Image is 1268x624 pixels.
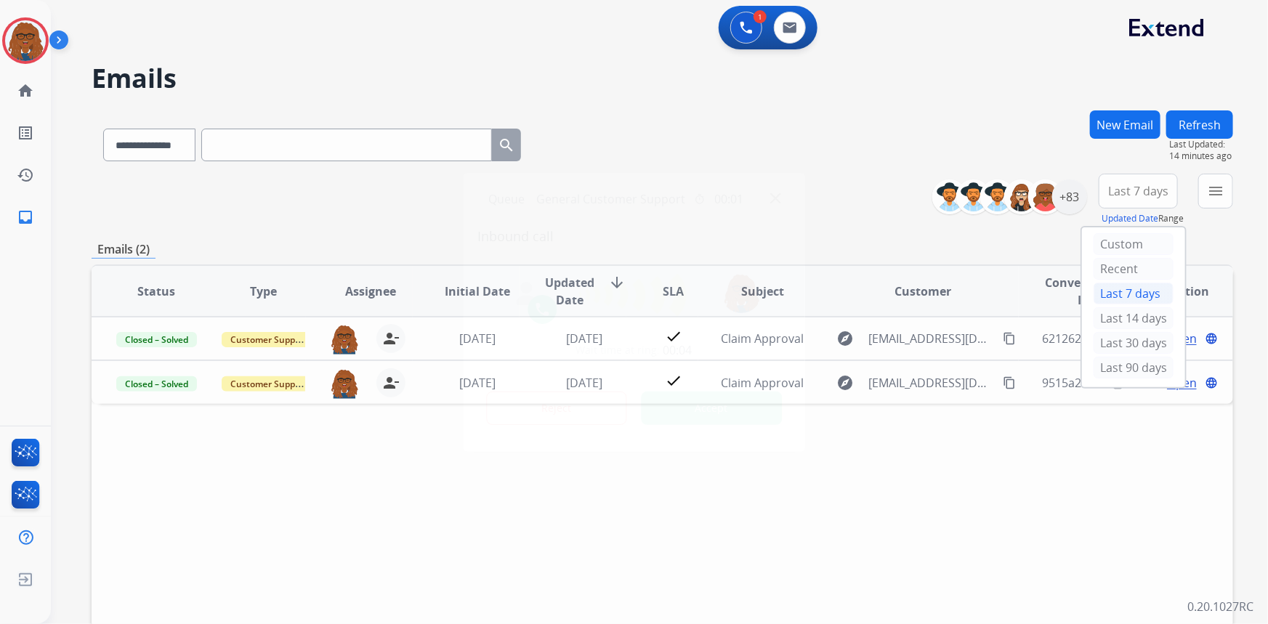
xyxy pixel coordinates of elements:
p: Queue [483,190,530,208]
button: Reject [486,392,627,425]
img: call-icon [533,301,551,318]
div: Last 7 days [1094,283,1174,304]
span: 00:01 [714,190,743,208]
img: agent-avatar [514,282,538,305]
div: Recent [1094,258,1174,280]
div: Last 90 days [1094,357,1174,378]
span: 00:04 [663,341,692,359]
div: Last 14 days [1094,307,1174,329]
span: Inbound call [477,226,791,246]
img: avatar [722,272,762,313]
div: Custom [1094,233,1174,255]
span: Wait time at ring: [576,343,661,357]
div: Last 30 days [1094,332,1174,354]
button: Accept [641,392,782,425]
mat-icon: timer [694,193,706,205]
p: 0.20.1027RC [1187,598,1253,615]
span: General Customer Support [530,190,691,208]
img: close-button [770,193,781,203]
